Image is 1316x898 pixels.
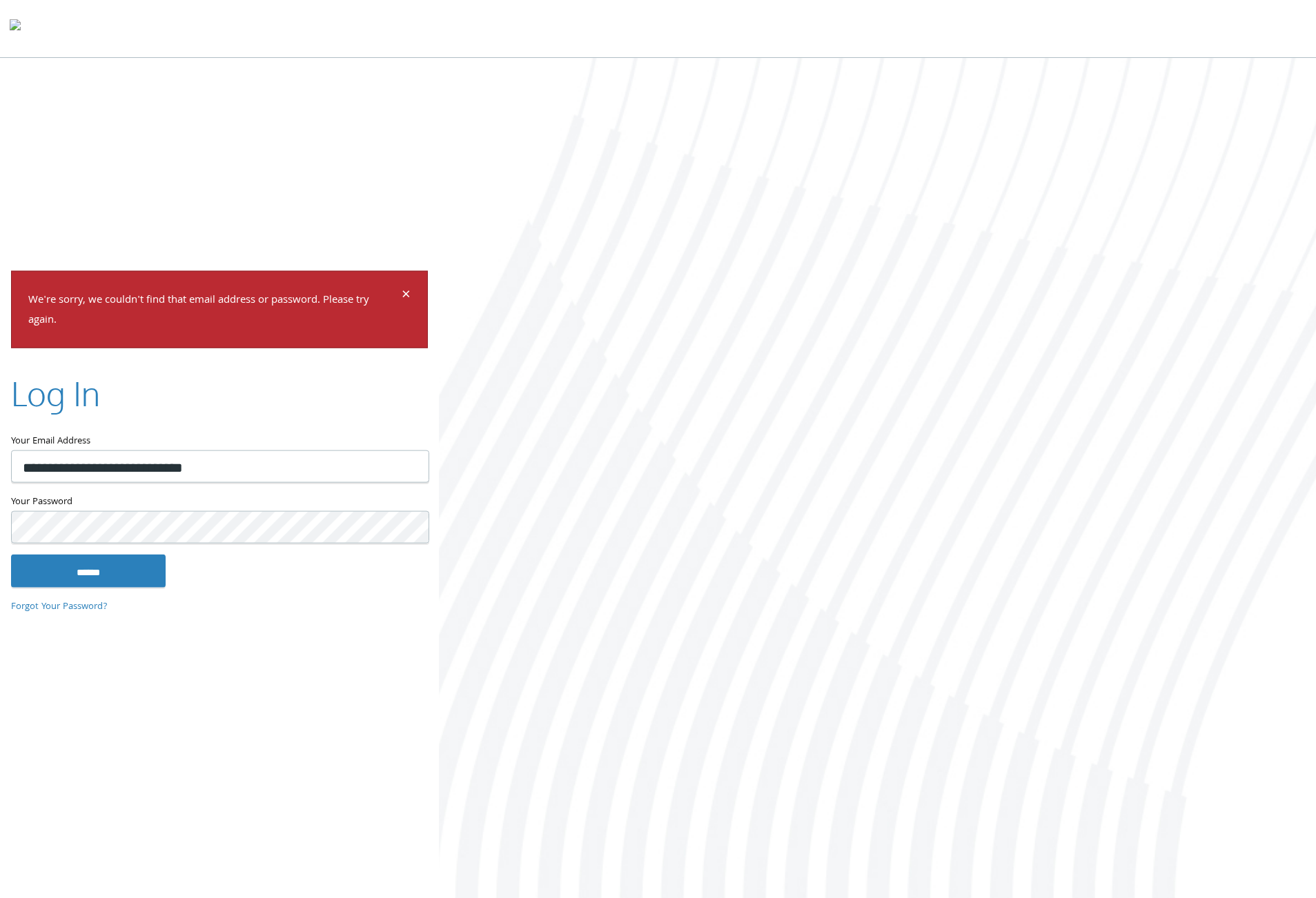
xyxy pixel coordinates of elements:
img: todyl-logo-dark.svg [10,14,21,42]
button: Dismiss alert [402,288,411,305]
p: We're sorry, we couldn't find that email address or password. Please try again. [28,291,400,331]
a: Forgot Your Password? [11,599,108,615]
span: × [402,283,411,310]
label: Your Password [11,493,428,510]
h2: Log In [11,370,100,416]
